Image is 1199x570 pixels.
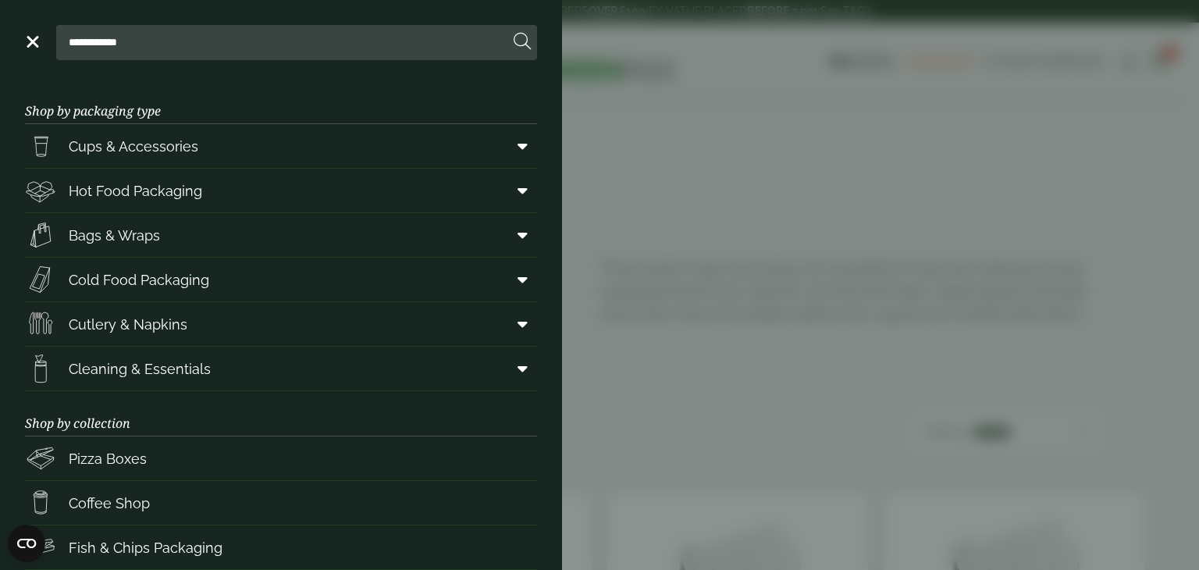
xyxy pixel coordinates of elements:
[69,136,198,157] span: Cups & Accessories
[25,124,537,168] a: Cups & Accessories
[25,219,56,251] img: Paper_carriers.svg
[25,525,537,569] a: Fish & Chips Packaging
[69,537,222,558] span: Fish & Chips Packaging
[69,493,150,514] span: Coffee Shop
[69,180,202,201] span: Hot Food Packaging
[25,436,537,480] a: Pizza Boxes
[69,269,209,290] span: Cold Food Packaging
[25,130,56,162] img: PintNhalf_cup.svg
[25,481,537,525] a: Coffee Shop
[25,258,537,301] a: Cold Food Packaging
[8,525,45,562] button: Open CMP widget
[25,347,537,390] a: Cleaning & Essentials
[25,353,56,384] img: open-wipe.svg
[69,448,147,469] span: Pizza Boxes
[25,264,56,295] img: Sandwich_box.svg
[69,358,211,379] span: Cleaning & Essentials
[25,302,537,346] a: Cutlery & Napkins
[25,213,537,257] a: Bags & Wraps
[25,79,537,124] h3: Shop by packaging type
[25,308,56,340] img: Cutlery.svg
[25,391,537,436] h3: Shop by collection
[25,487,56,518] img: HotDrink_paperCup.svg
[69,225,160,246] span: Bags & Wraps
[25,443,56,474] img: Pizza_boxes.svg
[25,175,56,206] img: Deli_box.svg
[69,314,187,335] span: Cutlery & Napkins
[25,169,537,212] a: Hot Food Packaging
